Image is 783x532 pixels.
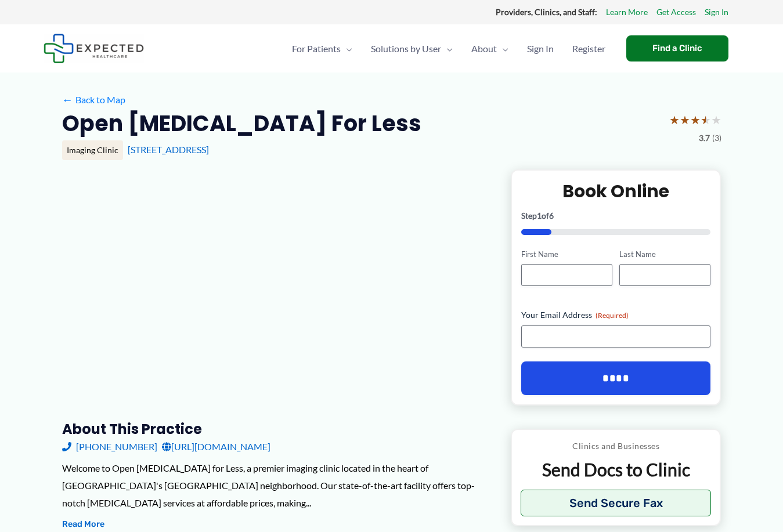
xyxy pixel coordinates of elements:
[497,28,508,69] span: Menu Toggle
[712,131,721,146] span: (3)
[471,28,497,69] span: About
[563,28,615,69] a: Register
[521,309,711,321] label: Your Email Address
[656,5,696,20] a: Get Access
[549,211,554,220] span: 6
[283,28,362,69] a: For PatientsMenu Toggle
[62,459,492,511] div: Welcome to Open [MEDICAL_DATA] for Less, a premier imaging clinic located in the heart of [GEOGRA...
[690,109,701,131] span: ★
[62,517,104,531] button: Read More
[596,311,629,320] span: (Required)
[521,180,711,202] h2: Book Online
[162,438,270,455] a: [URL][DOMAIN_NAME]
[521,212,711,220] p: Step of
[518,28,563,69] a: Sign In
[669,109,680,131] span: ★
[521,439,712,454] p: Clinics and Businesses
[527,28,554,69] span: Sign In
[521,249,612,260] label: First Name
[521,458,712,481] p: Send Docs to Clinic
[572,28,605,69] span: Register
[537,211,542,220] span: 1
[371,28,441,69] span: Solutions by User
[701,109,711,131] span: ★
[462,28,518,69] a: AboutMenu Toggle
[619,249,710,260] label: Last Name
[441,28,453,69] span: Menu Toggle
[699,131,710,146] span: 3.7
[292,28,341,69] span: For Patients
[711,109,721,131] span: ★
[283,28,615,69] nav: Primary Site Navigation
[705,5,728,20] a: Sign In
[44,34,144,63] img: Expected Healthcare Logo - side, dark font, small
[606,5,648,20] a: Learn More
[128,144,209,155] a: [STREET_ADDRESS]
[521,490,712,516] button: Send Secure Fax
[62,109,421,137] h2: Open [MEDICAL_DATA] for Less
[62,91,125,108] a: ←Back to Map
[680,109,690,131] span: ★
[62,420,492,438] h3: About this practice
[341,28,352,69] span: Menu Toggle
[626,35,728,61] a: Find a Clinic
[62,94,73,105] span: ←
[62,438,157,455] a: [PHONE_NUMBER]
[362,28,462,69] a: Solutions by UserMenu Toggle
[62,140,123,160] div: Imaging Clinic
[496,7,597,17] strong: Providers, Clinics, and Staff:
